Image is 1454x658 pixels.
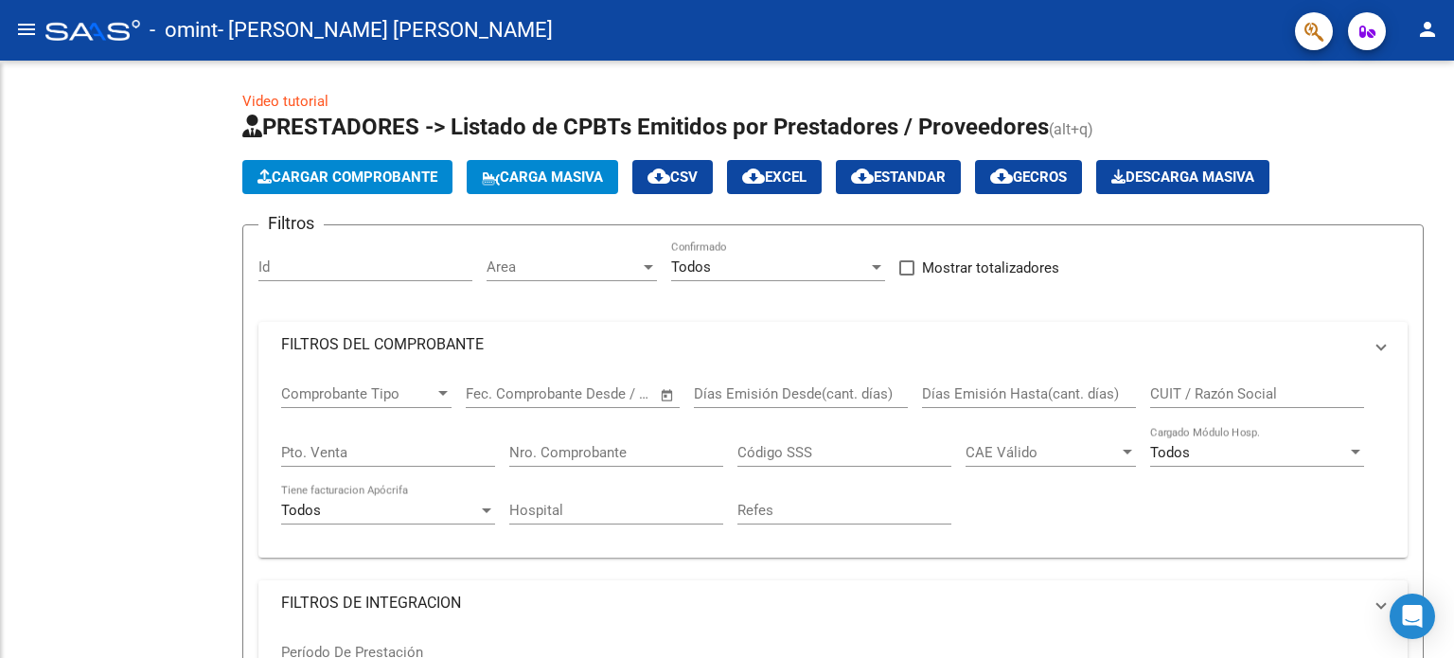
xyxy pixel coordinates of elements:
button: Gecros [975,160,1082,194]
span: Carga Masiva [482,169,603,186]
span: PRESTADORES -> Listado de CPBTs Emitidos por Prestadores / Proveedores [242,114,1049,140]
button: EXCEL [727,160,822,194]
mat-icon: cloud_download [990,165,1013,187]
span: Mostrar totalizadores [922,257,1059,279]
mat-expansion-panel-header: FILTROS DEL COMPROBANTE [258,322,1408,367]
button: Cargar Comprobante [242,160,452,194]
span: Comprobante Tipo [281,385,434,402]
span: (alt+q) [1049,120,1093,138]
span: Area [487,258,640,276]
span: Estandar [851,169,946,186]
input: Fecha fin [559,385,651,402]
h3: Filtros [258,210,324,237]
mat-panel-title: FILTROS DE INTEGRACION [281,593,1362,614]
input: Fecha inicio [466,385,542,402]
span: Gecros [990,169,1067,186]
span: Descarga Masiva [1111,169,1254,186]
mat-icon: person [1416,18,1439,41]
span: - omint [150,9,218,51]
span: Cargar Comprobante [257,169,437,186]
span: CAE Válido [966,444,1119,461]
app-download-masive: Descarga masiva de comprobantes (adjuntos) [1096,160,1269,194]
mat-icon: cloud_download [742,165,765,187]
div: Open Intercom Messenger [1390,594,1435,639]
mat-expansion-panel-header: FILTROS DE INTEGRACION [258,580,1408,626]
span: - [PERSON_NAME] [PERSON_NAME] [218,9,553,51]
span: EXCEL [742,169,807,186]
button: Open calendar [657,384,679,406]
mat-icon: cloud_download [851,165,874,187]
mat-icon: cloud_download [647,165,670,187]
span: Todos [1150,444,1190,461]
span: Todos [281,502,321,519]
mat-panel-title: FILTROS DEL COMPROBANTE [281,334,1362,355]
button: Estandar [836,160,961,194]
div: FILTROS DEL COMPROBANTE [258,367,1408,558]
mat-icon: menu [15,18,38,41]
button: Descarga Masiva [1096,160,1269,194]
span: CSV [647,169,698,186]
button: Carga Masiva [467,160,618,194]
button: CSV [632,160,713,194]
span: Todos [671,258,711,276]
a: Video tutorial [242,93,328,110]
